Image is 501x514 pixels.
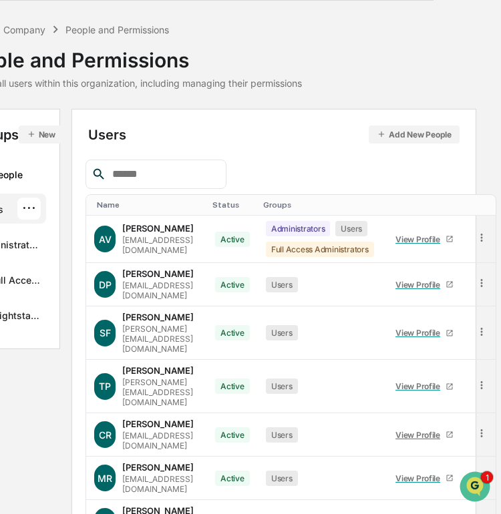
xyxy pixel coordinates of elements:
[266,378,298,394] div: Users
[215,277,250,292] div: Active
[122,462,194,473] div: [PERSON_NAME]
[99,234,112,245] span: AV
[122,324,199,354] div: [PERSON_NAME][EMAIL_ADDRESS][DOMAIN_NAME]
[27,273,86,286] span: Preclearance
[266,242,374,257] div: Full Access Administrators
[335,221,367,236] div: Users
[13,28,243,49] p: How can we help?
[122,377,199,407] div: [PERSON_NAME][EMAIL_ADDRESS][DOMAIN_NAME]
[266,471,298,486] div: Users
[27,182,37,193] img: 1746055101610-c473b297-6a78-478c-a979-82029cc54cd1
[88,125,460,144] div: Users
[27,298,84,312] span: Data Lookup
[122,474,199,494] div: [EMAIL_ADDRESS][DOMAIN_NAME]
[390,425,460,445] a: View Profile
[94,330,162,341] a: Powered byPylon
[118,182,146,192] span: [DATE]
[13,102,37,126] img: 1746055101610-c473b297-6a78-478c-a979-82029cc54cd1
[215,471,250,486] div: Active
[17,198,41,220] div: ···
[387,200,462,210] div: Toggle SortBy
[65,24,169,35] div: People and Permissions
[122,312,194,322] div: [PERSON_NAME]
[227,106,243,122] button: Start new chat
[41,182,108,192] span: [PERSON_NAME]
[28,102,52,126] img: 8933085812038_c878075ebb4cc5468115_72.jpg
[97,274,108,285] div: 🗄️
[13,300,24,310] div: 🔎
[215,378,250,394] div: Active
[99,380,111,392] span: TP
[478,200,491,210] div: Toggle SortBy
[395,430,446,440] div: View Profile
[8,293,90,317] a: 🔎Data Lookup
[19,125,63,144] button: New
[13,148,90,159] div: Past conversations
[215,232,250,247] div: Active
[92,268,171,292] a: 🗄️Attestations
[110,273,166,286] span: Attestations
[395,280,446,290] div: View Profile
[207,146,243,162] button: See all
[395,473,446,483] div: View Profile
[395,328,446,338] div: View Profile
[266,277,298,292] div: Users
[266,221,331,236] div: Administrators
[122,365,194,376] div: [PERSON_NAME]
[390,274,460,295] a: View Profile
[263,200,377,210] div: Toggle SortBy
[458,470,494,506] iframe: Open customer support
[100,327,111,338] span: SF
[390,376,460,397] a: View Profile
[266,427,298,443] div: Users
[98,473,112,484] span: MR
[111,182,116,192] span: •
[122,268,194,279] div: [PERSON_NAME]
[266,325,298,340] div: Users
[111,218,116,228] span: •
[133,331,162,341] span: Pylon
[122,419,194,429] div: [PERSON_NAME]
[390,229,460,250] a: View Profile
[118,218,146,228] span: [DATE]
[390,322,460,343] a: View Profile
[3,24,45,35] div: Company
[212,200,253,210] div: Toggle SortBy
[60,115,184,126] div: We're available if you need us!
[369,125,460,144] button: Add New People
[395,234,446,244] div: View Profile
[99,429,112,441] span: CR
[41,218,108,228] span: [PERSON_NAME]
[13,274,24,285] div: 🖐️
[8,268,92,292] a: 🖐️Preclearance
[215,427,250,443] div: Active
[122,235,199,255] div: [EMAIL_ADDRESS][DOMAIN_NAME]
[122,431,199,451] div: [EMAIL_ADDRESS][DOMAIN_NAME]
[390,468,460,489] a: View Profile
[122,280,199,300] div: [EMAIL_ADDRESS][DOMAIN_NAME]
[13,169,35,190] img: Mark Michael Astarita
[122,223,194,234] div: [PERSON_NAME]
[60,102,219,115] div: Start new chat
[395,381,446,391] div: View Profile
[99,279,112,290] span: DP
[215,325,250,340] div: Active
[13,205,35,226] img: Cece Ferraez
[97,200,202,210] div: Toggle SortBy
